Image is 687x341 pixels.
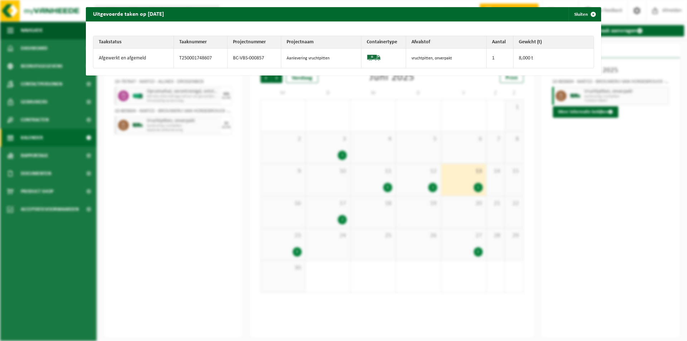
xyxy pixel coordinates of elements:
th: Taakstatus [93,36,174,49]
th: Aantal [487,36,513,49]
td: 8,000 t [513,49,594,68]
h2: Uitgevoerde taken op [DATE] [86,7,171,21]
th: Projectnummer [228,36,281,49]
td: Aanlevering vruchtpitten [281,49,362,68]
td: vruchtpitten, onverpakt [406,49,487,68]
button: Sluiten [569,7,600,21]
td: T250001748607 [174,49,228,68]
th: Containertype [361,36,406,49]
th: Projectnaam [281,36,362,49]
th: Taaknummer [174,36,228,49]
td: BC-VBS-000857 [228,49,281,68]
th: Gewicht (t) [513,36,594,49]
td: Afgewerkt en afgemeld [93,49,174,68]
img: BL-SO-LV [367,50,381,65]
td: 1 [487,49,513,68]
th: Afvalstof [406,36,487,49]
